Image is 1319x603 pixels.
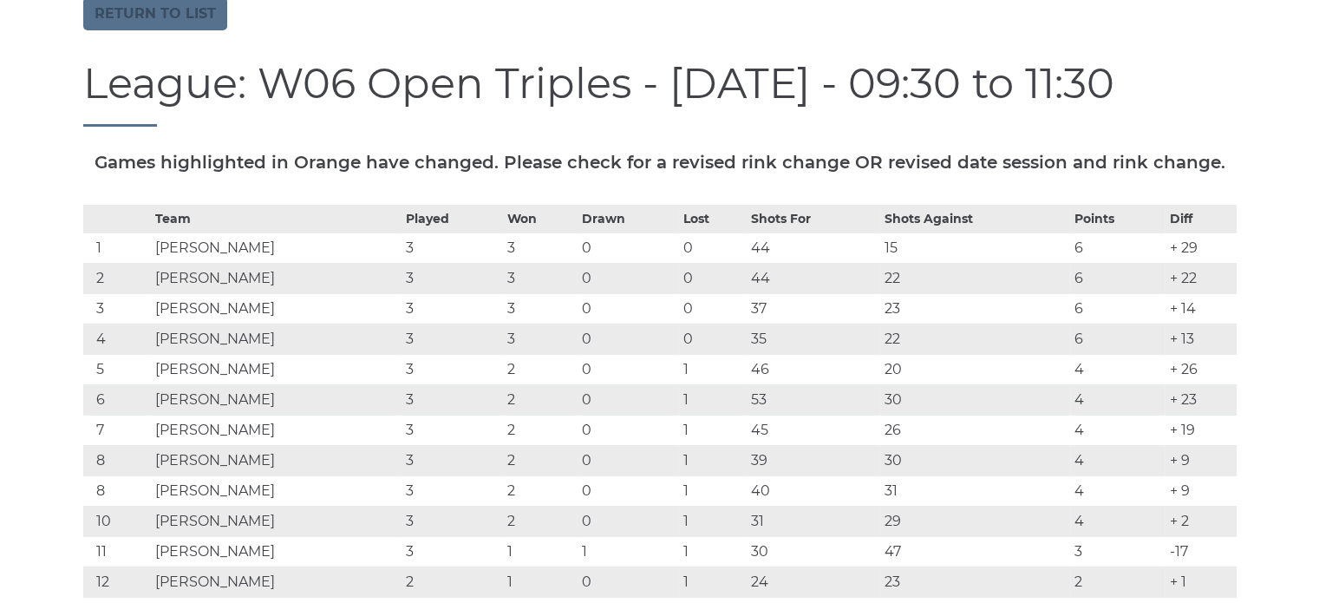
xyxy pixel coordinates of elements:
td: + 13 [1165,324,1236,354]
td: [PERSON_NAME] [151,445,402,475]
td: [PERSON_NAME] [151,384,402,415]
th: Points [1070,205,1165,233]
td: 1 [679,415,747,445]
td: 0 [679,233,747,263]
td: + 14 [1165,293,1236,324]
td: 1 [679,384,747,415]
td: [PERSON_NAME] [151,293,402,324]
td: 3 [402,536,503,567]
td: 1 [503,567,578,597]
td: 3 [402,475,503,506]
td: [PERSON_NAME] [151,475,402,506]
td: 31 [747,506,880,536]
td: 4 [83,324,151,354]
td: 22 [880,263,1070,293]
td: 1 [679,506,747,536]
td: 24 [747,567,880,597]
td: 4 [1070,354,1165,384]
td: 0 [679,263,747,293]
h5: Games highlighted in Orange have changed. Please check for a revised rink change OR revised date ... [83,153,1237,172]
td: 46 [747,354,880,384]
td: 37 [747,293,880,324]
td: [PERSON_NAME] [151,233,402,263]
td: [PERSON_NAME] [151,536,402,567]
td: 2 [503,354,578,384]
td: 4 [1070,384,1165,415]
td: 2 [503,415,578,445]
td: 35 [747,324,880,354]
td: 2 [83,263,151,293]
td: 3 [503,263,578,293]
td: 31 [880,475,1070,506]
td: 0 [578,506,679,536]
td: 1 [679,445,747,475]
td: [PERSON_NAME] [151,415,402,445]
td: 20 [880,354,1070,384]
th: Drawn [578,205,679,233]
td: 2 [503,384,578,415]
td: 10 [83,506,151,536]
td: 15 [880,233,1070,263]
td: 30 [747,536,880,567]
td: 0 [578,415,679,445]
td: 0 [578,233,679,263]
td: + 22 [1165,263,1236,293]
td: 2 [503,506,578,536]
td: [PERSON_NAME] [151,567,402,597]
td: 1 [503,536,578,567]
td: 47 [880,536,1070,567]
td: 3 [83,293,151,324]
td: + 1 [1165,567,1236,597]
td: 11 [83,536,151,567]
td: 5 [83,354,151,384]
td: 0 [578,567,679,597]
td: 6 [1070,324,1165,354]
td: 0 [679,293,747,324]
td: 30 [880,445,1070,475]
td: 6 [1070,263,1165,293]
td: 8 [83,445,151,475]
td: + 9 [1165,475,1236,506]
td: [PERSON_NAME] [151,324,402,354]
td: 1 [679,567,747,597]
td: 39 [747,445,880,475]
td: 2 [503,445,578,475]
td: 6 [83,384,151,415]
th: Played [402,205,503,233]
td: 23 [880,293,1070,324]
td: 1 [83,233,151,263]
td: 0 [578,445,679,475]
td: 1 [578,536,679,567]
td: 3 [402,354,503,384]
td: + 2 [1165,506,1236,536]
td: 3 [503,293,578,324]
td: + 26 [1165,354,1236,384]
td: + 29 [1165,233,1236,263]
td: 3 [402,324,503,354]
th: Team [151,205,402,233]
td: 3 [402,233,503,263]
td: 8 [83,475,151,506]
h1: League: W06 Open Triples - [DATE] - 09:30 to 11:30 [83,61,1237,127]
td: -17 [1165,536,1236,567]
td: 26 [880,415,1070,445]
td: 4 [1070,506,1165,536]
td: 0 [578,384,679,415]
td: [PERSON_NAME] [151,506,402,536]
td: 44 [747,263,880,293]
td: 0 [578,263,679,293]
td: [PERSON_NAME] [151,354,402,384]
th: Diff [1165,205,1236,233]
td: 3 [503,233,578,263]
td: 3 [402,445,503,475]
td: 40 [747,475,880,506]
td: 0 [578,324,679,354]
td: 2 [402,567,503,597]
td: 3 [503,324,578,354]
td: 1 [679,475,747,506]
td: 4 [1070,445,1165,475]
td: 2 [1070,567,1165,597]
td: 0 [578,475,679,506]
td: 3 [402,506,503,536]
td: 0 [679,324,747,354]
